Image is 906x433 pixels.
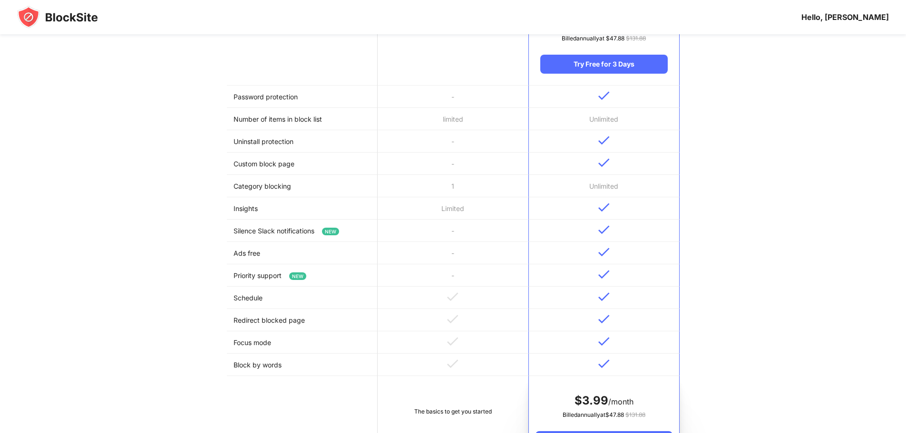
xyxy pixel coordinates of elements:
img: v-blue.svg [598,158,610,167]
div: Try Free for 3 Days [540,55,667,74]
td: - [378,153,528,175]
img: v-blue.svg [598,136,610,145]
div: Billed annually at $ 47.88 [540,34,667,43]
div: Hello, [PERSON_NAME] [801,12,889,22]
td: Redirect blocked page [227,309,378,331]
img: blocksite-icon-black.svg [17,6,98,29]
img: v-blue.svg [598,91,610,100]
td: Schedule [227,287,378,309]
td: - [378,220,528,242]
td: Uninstall protection [227,130,378,153]
img: v-blue.svg [598,203,610,212]
td: - [378,86,528,108]
img: v-blue.svg [598,359,610,368]
td: Focus mode [227,331,378,354]
div: /month [536,393,672,408]
td: Block by words [227,354,378,376]
td: Category blocking [227,175,378,197]
img: v-grey.svg [447,292,458,301]
td: Number of items in block list [227,108,378,130]
img: v-grey.svg [447,359,458,368]
span: $ 131.88 [625,411,645,418]
img: v-grey.svg [447,315,458,324]
td: Priority support [227,264,378,287]
span: $ 3.99 [575,394,608,407]
img: v-blue.svg [598,248,610,257]
td: - [378,130,528,153]
td: Limited [378,197,528,220]
td: Password protection [227,86,378,108]
img: v-blue.svg [598,337,610,346]
td: - [378,264,528,287]
td: - [378,242,528,264]
td: Unlimited [528,108,679,130]
td: Ads free [227,242,378,264]
span: NEW [322,228,339,235]
td: Unlimited [528,175,679,197]
div: The basics to get you started [384,407,522,416]
td: Insights [227,197,378,220]
img: v-grey.svg [447,337,458,346]
span: NEW [289,272,306,280]
img: v-blue.svg [598,292,610,301]
div: Billed annually at $ 47.88 [536,410,672,420]
img: v-blue.svg [598,270,610,279]
td: 1 [378,175,528,197]
img: v-blue.svg [598,315,610,324]
td: limited [378,108,528,130]
td: Silence Slack notifications [227,220,378,242]
img: v-blue.svg [598,225,610,234]
span: $ 131.88 [626,35,646,42]
td: Custom block page [227,153,378,175]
